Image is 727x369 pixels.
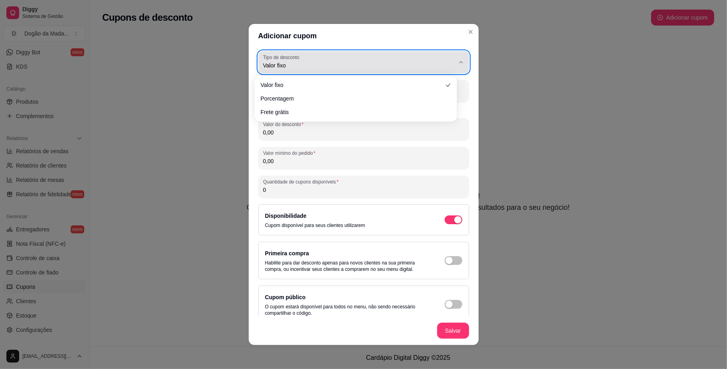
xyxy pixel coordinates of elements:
label: Valor do desconto [263,121,306,128]
label: Disponibilidade [265,213,307,219]
input: Valor mínimo do pedido [263,157,464,165]
label: Primeira compra [265,250,309,257]
label: Valor mínimo do pedido [263,150,318,156]
button: Salvar [437,323,469,339]
span: Valor fixo [263,61,455,69]
p: Habilite para dar desconto apenas para novos clientes na sua primeira compra, ou incentivar seus ... [265,260,429,272]
button: Close [464,26,477,38]
span: Valor fixo [261,81,443,89]
p: O cupom estará disponível para todos no menu, não sendo necessário compartilhar o código. [265,304,429,316]
label: Quantidade de cupons disponíveis [263,178,341,185]
span: Frete grátis [261,108,443,116]
input: Quantidade de cupons disponíveis [263,186,464,194]
span: Porcentagem [261,95,443,103]
input: Valor do desconto [263,128,464,136]
label: Cupom público [265,294,306,300]
label: Tipo de desconto [263,54,302,61]
p: Cupom disponível para seus clientes utilizarem [265,222,365,229]
header: Adicionar cupom [249,24,479,48]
